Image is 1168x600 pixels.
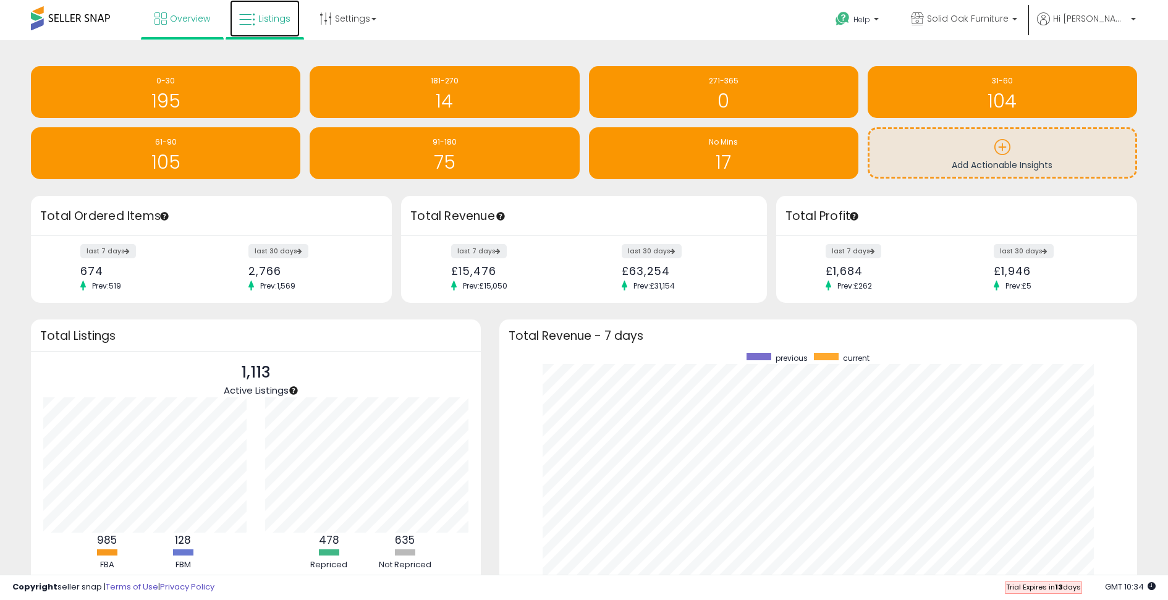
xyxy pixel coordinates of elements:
a: Terms of Use [106,581,158,593]
span: Help [853,14,870,25]
i: Get Help [835,11,850,27]
div: Tooltip anchor [288,385,299,396]
b: 478 [319,533,339,547]
label: last 7 days [451,244,507,258]
h3: Total Listings [40,331,472,340]
label: last 30 days [622,244,682,258]
a: 0-30 195 [31,66,300,118]
span: Listings [258,12,290,25]
a: No Mins 17 [589,127,858,179]
div: 674 [80,264,202,277]
span: 31-60 [992,75,1013,86]
div: FBA [70,559,144,571]
h1: 0 [595,91,852,111]
h3: Total Profit [785,208,1128,225]
div: Tooltip anchor [495,211,506,222]
div: Tooltip anchor [848,211,860,222]
span: Trial Expires in days [1006,582,1081,592]
h3: Total Revenue - 7 days [509,331,1128,340]
a: 91-180 75 [310,127,579,179]
a: Hi [PERSON_NAME] [1037,12,1136,40]
span: 61-90 [155,137,177,147]
div: Repriced [292,559,366,571]
span: Prev: 1,569 [254,281,302,291]
span: 0-30 [156,75,175,86]
span: current [843,353,870,363]
a: Add Actionable Insights [870,129,1135,177]
span: Prev: 519 [86,281,127,291]
label: last 7 days [80,244,136,258]
label: last 30 days [248,244,308,258]
h1: 75 [316,152,573,172]
div: seller snap | | [12,581,214,593]
h1: 14 [316,91,573,111]
h1: 105 [37,152,294,172]
span: Solid Oak Furniture [927,12,1009,25]
div: £63,254 [622,264,745,277]
h1: 104 [874,91,1131,111]
b: 128 [175,533,191,547]
a: Help [826,2,891,40]
a: 31-60 104 [868,66,1137,118]
span: No Mins [709,137,738,147]
label: last 7 days [826,244,881,258]
span: Prev: £262 [831,281,878,291]
span: 91-180 [433,137,457,147]
a: 61-90 105 [31,127,300,179]
b: 13 [1055,582,1063,592]
span: Active Listings [224,384,289,397]
a: 181-270 14 [310,66,579,118]
b: 635 [395,533,415,547]
strong: Copyright [12,581,57,593]
div: £15,476 [451,264,575,277]
span: 271-365 [709,75,738,86]
span: Prev: £31,154 [627,281,681,291]
span: Prev: £15,050 [457,281,514,291]
h1: 17 [595,152,852,172]
span: 2025-08-17 10:34 GMT [1105,581,1156,593]
span: previous [776,353,808,363]
div: £1,684 [826,264,947,277]
span: Prev: £5 [999,281,1038,291]
p: 1,113 [224,361,289,384]
span: Add Actionable Insights [952,159,1052,171]
div: FBM [146,559,220,571]
div: Tooltip anchor [159,211,170,222]
a: Privacy Policy [160,581,214,593]
div: £1,946 [994,264,1115,277]
div: Not Repriced [368,559,442,571]
span: Overview [170,12,210,25]
h3: Total Ordered Items [40,208,383,225]
h3: Total Revenue [410,208,758,225]
h1: 195 [37,91,294,111]
span: 181-270 [431,75,459,86]
label: last 30 days [994,244,1054,258]
div: 2,766 [248,264,370,277]
span: Hi [PERSON_NAME] [1053,12,1127,25]
b: 985 [97,533,117,547]
a: 271-365 0 [589,66,858,118]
